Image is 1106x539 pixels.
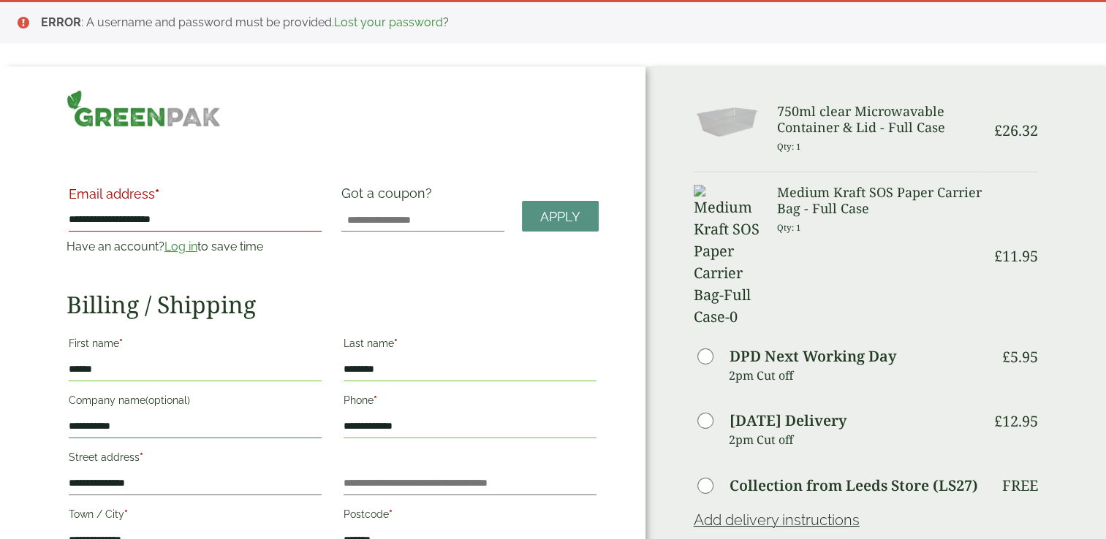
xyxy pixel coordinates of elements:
label: First name [69,333,322,358]
span: Apply [540,209,580,225]
span: £ [994,246,1002,266]
abbr: required [140,451,143,463]
small: Qty: 1 [777,222,801,233]
img: GreenPak Supplies [67,90,221,127]
bdi: 12.95 [994,411,1038,431]
li: : A username and password must be provided. ? [41,14,1083,31]
label: Last name [344,333,596,358]
h3: 750ml clear Microwavable Container & Lid - Full Case [777,104,983,135]
span: (optional) [145,394,190,406]
p: Have an account? to save time [67,238,324,256]
abbr: required [155,186,159,202]
label: Collection from Leeds Store (LS27) [730,478,978,493]
abbr: required [119,337,123,349]
label: Postcode [344,504,596,529]
abbr: required [124,508,128,520]
label: Town / City [69,504,322,529]
span: £ [994,411,1002,431]
h3: Medium Kraft SOS Paper Carrier Bag - Full Case [777,185,983,216]
p: 2pm Cut off [729,364,984,386]
label: DPD Next Working Day [730,349,896,364]
img: Medium Kraft SOS Paper Carrier Bag-Full Case-0 [694,185,760,328]
a: Add delivery instructions [694,511,860,529]
a: Lost your password [334,15,443,29]
bdi: 11.95 [994,246,1038,266]
label: Phone [344,390,596,415]
label: Street address [69,447,322,472]
span: £ [1002,347,1010,367]
abbr: required [389,508,393,520]
strong: ERROR [41,15,81,29]
abbr: required [374,394,377,406]
a: Log in [164,240,197,253]
label: Email address [69,188,322,208]
label: Company name [69,390,322,415]
bdi: 26.32 [994,121,1038,140]
span: £ [994,121,1002,140]
h2: Billing / Shipping [67,291,599,318]
label: Got a coupon? [341,186,438,208]
p: Free [1002,477,1038,494]
p: 2pm Cut off [729,429,984,451]
abbr: required [394,337,398,349]
a: Apply [522,201,599,232]
bdi: 5.95 [1002,347,1038,367]
label: [DATE] Delivery [730,413,846,428]
small: Qty: 1 [777,141,801,152]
